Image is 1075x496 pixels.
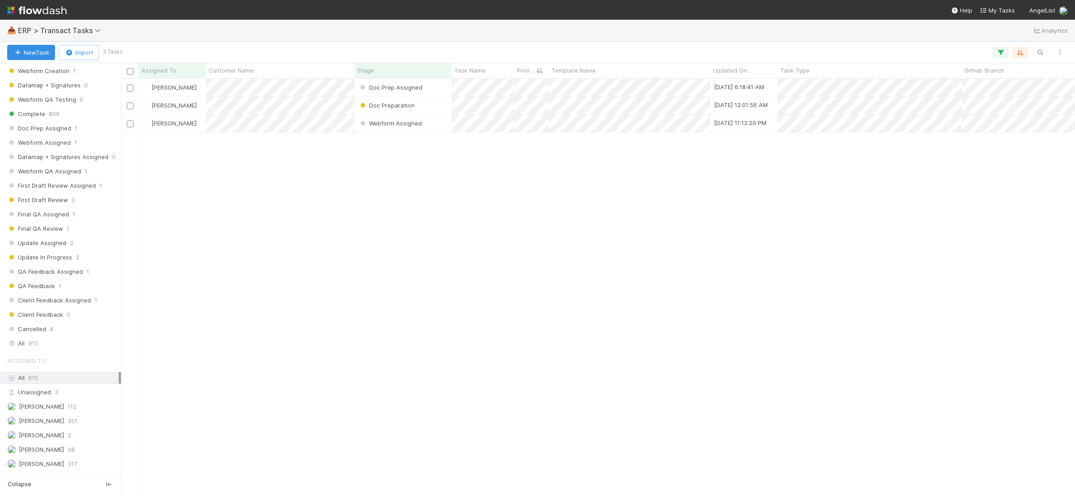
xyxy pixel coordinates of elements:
span: 915 [28,338,38,349]
span: Webform Creation [7,65,69,77]
span: 1 [67,223,69,234]
span: Datamap + Signatures Assigned [7,151,108,163]
span: [PERSON_NAME] [19,446,64,453]
span: Task Name [454,66,486,75]
div: Unassigned [7,387,119,398]
span: Template Name [551,66,596,75]
input: Toggle Row Selected [127,85,133,91]
span: First Draft Review [7,194,68,206]
span: Customer Name [209,66,254,75]
span: [PERSON_NAME] [151,120,197,127]
div: [DATE] 11:12:20 PM [714,118,766,127]
span: Doc Preparation [358,102,415,109]
span: 1 [75,123,77,134]
span: 915 [28,374,38,381]
span: Webform QA Assigned [7,166,81,177]
span: Final QA Review [7,223,63,234]
span: Assigned To [7,352,46,370]
span: Github Branch [964,66,1004,75]
img: avatar_31a23b92-6f17-4cd3-bc91-ece30a602713.png [7,431,16,440]
span: 2 [68,430,71,441]
div: Doc Prep Assigned [358,83,422,92]
div: [DATE] 12:01:56 AM [714,100,768,109]
span: Doc Prep Assigned [358,84,422,91]
img: logo-inverted-e16ddd16eac7371096b0.svg [7,3,67,18]
span: 0 [112,151,116,163]
span: Client Feedback [7,309,63,320]
span: 0 [84,80,88,91]
span: [PERSON_NAME] [19,460,64,467]
span: Complete [7,108,45,120]
button: Import [59,45,99,60]
span: 1 [59,280,61,292]
div: [PERSON_NAME] [142,119,197,128]
span: QA Feedback Assigned [7,266,83,277]
img: avatar_11833ecc-818b-4748-aee0-9d6cf8466369.png [143,120,150,127]
div: Doc Preparation [358,101,415,110]
img: avatar_11833ecc-818b-4748-aee0-9d6cf8466369.png [143,84,150,91]
img: avatar_ef15843f-6fde-4057-917e-3fb236f438ca.png [7,416,16,425]
button: NewTask [7,45,55,60]
span: [PERSON_NAME] [19,417,64,424]
span: 112 [68,401,77,412]
a: My Tasks [980,6,1015,15]
img: avatar_f5fedbe2-3a45-46b0-b9bb-d3935edf1c24.png [1059,6,1068,15]
span: 1 [85,166,87,177]
span: Cancelled [7,323,46,335]
span: 4 [50,323,53,335]
span: [PERSON_NAME] [19,403,64,410]
span: Webform Assigned [7,137,71,148]
span: Updated On [713,66,747,75]
span: Stage [357,66,374,75]
span: Update In Progress [7,252,72,263]
span: 1 [74,137,77,148]
input: Toggle Row Selected [127,121,133,127]
span: 1 [73,209,75,220]
span: 1 [73,65,76,77]
small: 3 Tasks [103,48,123,56]
span: 0 [67,309,70,320]
div: All [7,372,119,384]
img: avatar_ec9c1780-91d7-48bb-898e-5f40cebd5ff8.png [7,459,16,468]
span: [PERSON_NAME] [19,431,64,439]
span: 1 [86,266,89,277]
span: Assigned To [142,66,176,75]
input: Toggle Row Selected [127,103,133,109]
span: 2 [76,252,79,263]
span: Update Assigned [7,237,66,249]
span: 351 [68,415,77,427]
a: Analytics [1032,25,1068,36]
span: 📥 [7,26,16,34]
div: [PERSON_NAME] [142,83,197,92]
span: 3 [55,387,58,398]
span: QA Feedback [7,280,55,292]
span: Webform Assigned [358,120,422,127]
div: All [7,338,119,349]
img: avatar_f5fedbe2-3a45-46b0-b9bb-d3935edf1c24.png [7,445,16,454]
span: Priority [517,66,536,75]
span: [PERSON_NAME] [151,102,197,109]
img: avatar_11833ecc-818b-4748-aee0-9d6cf8466369.png [7,402,16,411]
span: Final QA Assigned [7,209,69,220]
span: Doc Prep Assigned [7,123,71,134]
span: 0 [72,194,75,206]
span: 317 [68,458,77,470]
span: [PERSON_NAME] [151,84,197,91]
input: Toggle All Rows Selected [127,68,133,75]
span: AngelList [1029,7,1055,14]
span: First Draft Review Assigned [7,180,96,191]
span: 98 [68,444,75,455]
div: Help [951,6,972,15]
span: 0 [80,94,83,105]
div: [DATE] 6:18:41 AM [714,82,764,91]
span: Datamap + Signatures [7,80,81,91]
span: My Tasks [980,7,1015,14]
span: 1 [99,180,102,191]
span: Task Type [780,66,809,75]
div: [PERSON_NAME] [142,101,197,110]
span: 896 [49,108,60,120]
span: 1 [95,295,97,306]
span: 2 [70,237,73,249]
span: ERP > Transact Tasks [18,26,105,35]
span: Webform QA Testing [7,94,76,105]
